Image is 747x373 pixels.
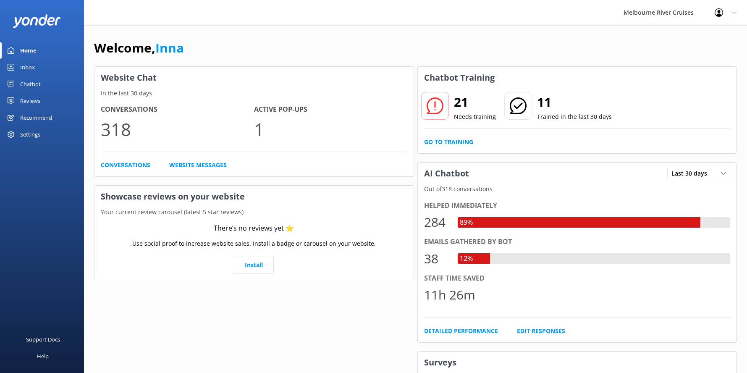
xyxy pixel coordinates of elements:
p: 318 [101,115,254,143]
h1: Welcome, [94,38,184,58]
h3: Website Chat [94,67,414,89]
div: 11h 26m [424,285,475,305]
a: Inna [155,39,184,56]
div: 89% [458,217,475,228]
div: Help [37,348,49,365]
h4: Active Pop-ups [254,104,407,115]
div: Reviews [20,92,40,109]
div: Recommend [20,109,52,126]
div: Support Docs [26,331,60,348]
div: Inbox [20,59,35,76]
h3: Showcase reviews on your website [94,186,414,208]
span: Last 30 days [671,169,712,178]
p: Use social proof to increase website sales. Install a badge or carousel on your website. [132,239,376,248]
div: 284 [424,212,449,232]
div: 38 [424,249,449,269]
h2: 21 [454,92,496,112]
a: Website Messages [169,160,227,170]
p: Your current review carousel (latest 5 star reviews) [94,208,414,217]
a: Edit Responses [517,326,565,336]
p: Needs training [454,112,496,121]
p: 1 [254,115,407,143]
a: Go to Training [424,137,473,147]
a: Conversations [101,160,150,170]
div: Settings [20,126,40,143]
div: There’s no reviews yet ⭐ [214,223,294,234]
div: Helped immediately [424,200,731,211]
div: Chatbot [20,76,41,92]
p: Trained in the last 30 days [537,112,612,121]
div: Staff time saved [424,273,731,284]
p: In the last 30 days [94,89,414,98]
h4: Conversations [101,104,254,115]
img: yonder-white-logo.png [13,14,61,28]
div: Emails gathered by bot [424,236,731,247]
a: Detailed Performance [424,326,498,336]
a: Install [234,257,274,273]
h3: AI Chatbot [418,163,475,184]
h2: 11 [537,92,612,112]
p: Out of 318 conversations [418,184,737,194]
div: Home [20,42,37,59]
div: 12% [458,253,475,264]
h3: Chatbot Training [418,67,501,89]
